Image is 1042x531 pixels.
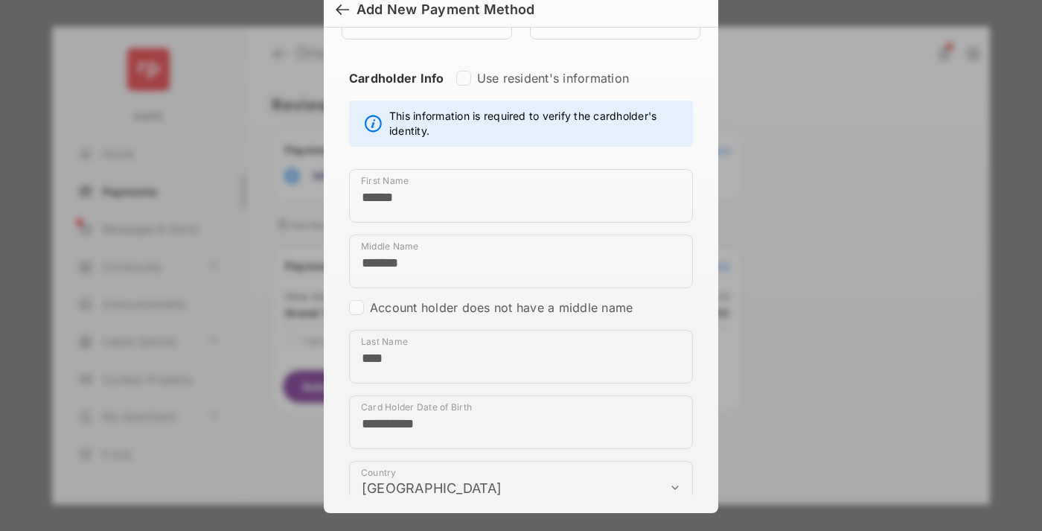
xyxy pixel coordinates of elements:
[357,1,534,18] div: Add New Payment Method
[389,109,685,139] span: This information is required to verify the cardholder's identity.
[477,71,629,86] label: Use resident's information
[349,71,444,112] strong: Cardholder Info
[349,461,693,515] div: payment_method_screening[postal_addresses][country]
[370,300,633,315] label: Account holder does not have a middle name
